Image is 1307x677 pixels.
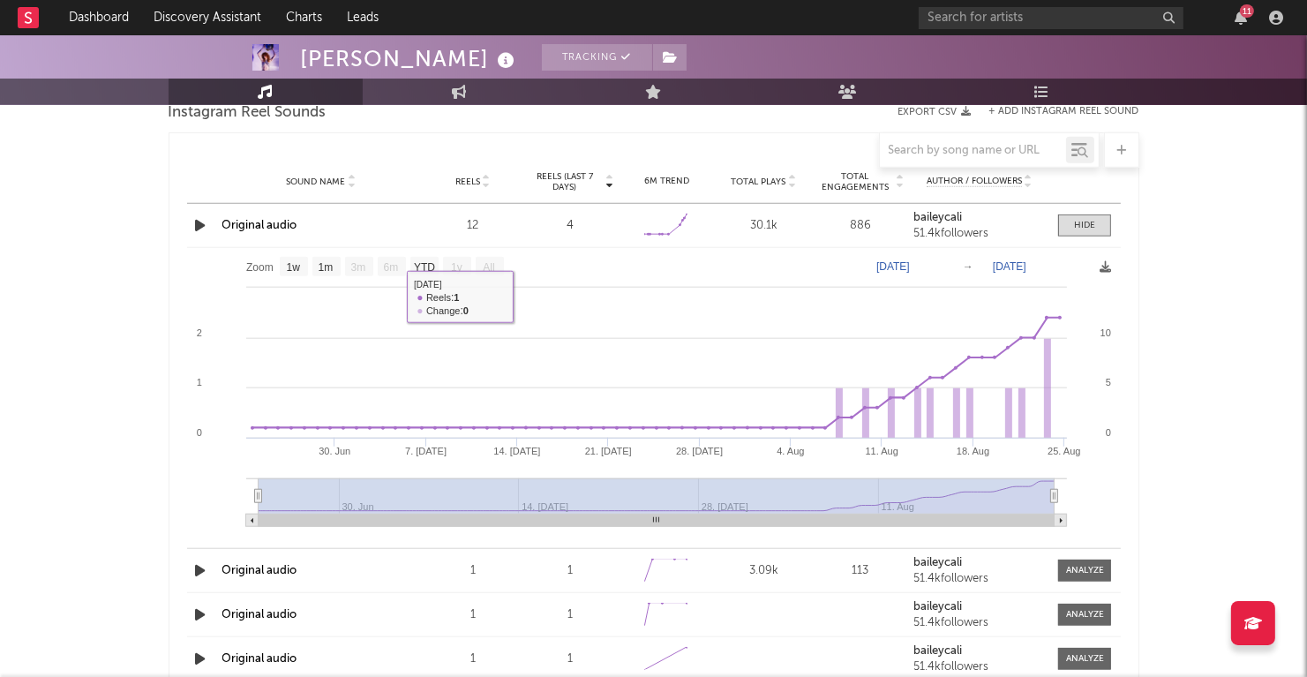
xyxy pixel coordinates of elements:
[429,217,517,235] div: 12
[913,557,1046,569] a: baileycali
[865,446,898,456] text: 11. Aug
[1105,427,1110,438] text: 0
[222,565,297,576] a: Original audio
[196,327,201,338] text: 2
[1048,446,1080,456] text: 25. Aug
[350,262,365,275] text: 3m
[777,446,804,456] text: 4. Aug
[880,144,1066,158] input: Search by song name or URL
[451,262,462,275] text: 1y
[483,262,494,275] text: All
[196,377,201,387] text: 1
[196,427,201,438] text: 0
[927,176,1022,187] span: Author / Followers
[913,645,962,657] strong: baileycali
[913,557,962,568] strong: baileycali
[1235,11,1247,25] button: 11
[676,446,723,456] text: 28. [DATE]
[816,171,894,192] span: Total Engagements
[876,260,910,273] text: [DATE]
[584,446,631,456] text: 21. [DATE]
[719,562,807,580] div: 3.09k
[222,220,297,231] a: Original audio
[286,262,300,275] text: 1w
[526,171,604,192] span: Reels (last 7 days)
[919,7,1183,29] input: Search for artists
[956,446,988,456] text: 18. Aug
[301,44,520,73] div: [PERSON_NAME]
[993,260,1026,273] text: [DATE]
[816,217,905,235] div: 886
[222,609,297,621] a: Original audio
[913,228,1046,240] div: 51.4k followers
[913,573,1046,585] div: 51.4k followers
[222,653,297,665] a: Original audio
[731,177,785,187] span: Total Plays
[542,44,652,71] button: Tracking
[286,177,345,187] span: Sound Name
[413,262,434,275] text: YTD
[913,601,1046,613] a: baileycali
[526,217,614,235] div: 4
[1105,377,1110,387] text: 5
[429,562,517,580] div: 1
[898,107,972,117] button: Export CSV
[429,651,517,668] div: 1
[1240,4,1254,18] div: 11
[526,651,614,668] div: 1
[963,260,973,273] text: →
[913,212,962,223] strong: baileycali
[318,262,333,275] text: 1m
[383,262,398,275] text: 6m
[169,102,327,124] span: Instagram Reel Sounds
[493,446,540,456] text: 14. [DATE]
[526,562,614,580] div: 1
[1100,327,1110,338] text: 10
[913,212,1046,224] a: baileycali
[526,606,614,624] div: 1
[913,661,1046,673] div: 51.4k followers
[429,606,517,624] div: 1
[246,262,274,275] text: Zoom
[405,446,447,456] text: 7. [DATE]
[972,107,1139,117] div: + Add Instagram Reel Sound
[455,177,480,187] span: Reels
[319,446,350,456] text: 30. Jun
[623,175,711,188] div: 6M Trend
[913,645,1046,658] a: baileycali
[913,617,1046,629] div: 51.4k followers
[989,107,1139,117] button: + Add Instagram Reel Sound
[719,217,807,235] div: 30.1k
[816,562,905,580] div: 113
[913,601,962,613] strong: baileycali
